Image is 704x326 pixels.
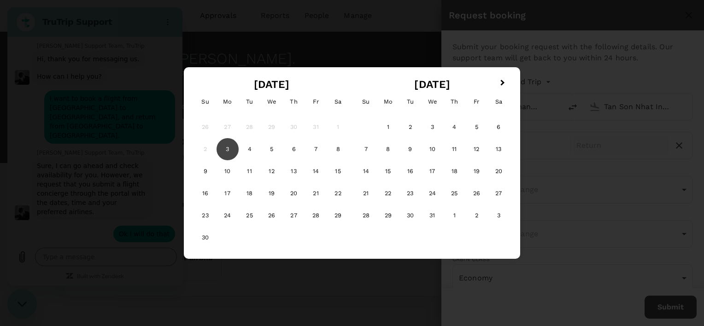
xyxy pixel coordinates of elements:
[261,182,283,204] div: Choose Wednesday, November 19th, 2025
[377,204,399,227] div: Choose Monday, December 29th, 2025
[305,204,327,227] div: Choose Friday, November 28th, 2025
[399,204,421,227] div: Choose Tuesday, December 30th, 2025
[465,116,487,138] div: Choose Friday, December 5th, 2025
[151,6,170,24] button: Options menu
[194,138,217,160] div: Not available Sunday, November 2nd, 2025
[194,227,217,249] div: Choose Sunday, November 30th, 2025
[399,138,421,160] div: Choose Tuesday, December 9th, 2025
[194,160,217,182] div: Choose Sunday, November 9th, 2025
[239,116,261,138] div: Not available Tuesday, October 28th, 2025
[217,204,239,227] div: Choose Monday, November 24th, 2025
[305,138,327,160] div: Choose Friday, November 7th, 2025
[355,182,377,204] div: Choose Sunday, December 21st, 2025
[421,204,443,227] div: Choose Wednesday, December 31st, 2025
[465,138,487,160] div: Choose Friday, December 12th, 2025
[327,204,349,227] div: Choose Saturday, November 29th, 2025
[305,160,327,182] div: Choose Friday, November 14th, 2025
[239,182,261,204] div: Choose Tuesday, November 18th, 2025
[217,116,239,138] div: Not available Monday, October 27th, 2025
[305,116,327,138] div: Not available Friday, October 31st, 2025
[355,160,377,182] div: Choose Sunday, December 14th, 2025
[355,204,377,227] div: Choose Sunday, December 28th, 2025
[327,91,349,113] div: Saturday
[261,138,283,160] div: Choose Wednesday, November 5th, 2025
[261,116,283,138] div: Not available Wednesday, October 29th, 2025
[39,83,166,136] span: I want to book a flight from [GEOGRAPHIC_DATA] to [GEOGRAPHIC_DATA], and return from [GEOGRAPHIC_...
[217,138,239,160] div: Choose Monday, November 3rd, 2025
[327,182,349,204] div: Choose Saturday, November 22nd, 2025
[443,138,465,160] div: Choose Thursday, December 11th, 2025
[261,91,283,113] div: Wednesday
[194,182,217,204] div: Choose Sunday, November 16th, 2025
[6,240,24,259] button: Upload file
[352,78,513,91] h2: [DATE]
[29,142,175,149] p: [PERSON_NAME] Support Team, TruTrip
[399,91,421,113] div: Tuesday
[305,182,327,204] div: Choose Friday, November 21st, 2025
[261,160,283,182] div: Choose Wednesday, November 12th, 2025
[443,182,465,204] div: Choose Thursday, December 25th, 2025
[35,9,147,20] h2: TruTrip Support
[70,267,117,273] a: Built with Zendesk: Visit the Zendesk website in a new tab
[399,182,421,204] div: Choose Tuesday, December 23rd, 2025
[421,138,443,160] div: Choose Wednesday, December 10th, 2025
[496,76,511,91] button: Next Month
[399,160,421,182] div: Choose Tuesday, December 16th, 2025
[443,204,465,227] div: Choose Thursday, January 1st, 2026
[421,160,443,182] div: Choose Wednesday, December 17th, 2025
[377,116,399,138] div: Choose Monday, December 1st, 2025
[327,116,349,138] div: Not available Saturday, November 1st, 2025
[443,91,465,113] div: Thursday
[487,204,510,227] div: Choose Saturday, January 3rd, 2026
[217,160,239,182] div: Choose Monday, November 10th, 2025
[283,116,305,138] div: Not available Thursday, October 30th, 2025
[305,91,327,113] div: Friday
[108,218,166,235] span: Ok I will do that
[421,91,443,113] div: Wednesday
[239,160,261,182] div: Choose Tuesday, November 11th, 2025
[421,182,443,204] div: Choose Wednesday, December 24th, 2025
[443,160,465,182] div: Choose Thursday, December 18th, 2025
[29,35,175,42] p: [PERSON_NAME] Support Team, TruTrip
[377,138,399,160] div: Choose Monday, December 8th, 2025
[239,204,261,227] div: Choose Tuesday, November 25th, 2025
[355,116,510,227] div: Month December, 2025
[487,160,510,182] div: Choose Saturday, December 20th, 2025
[355,91,377,113] div: Sunday
[443,116,465,138] div: Choose Thursday, December 4th, 2025
[191,78,352,91] h2: [DATE]
[465,204,487,227] div: Choose Friday, January 2nd, 2026
[327,138,349,160] div: Choose Saturday, November 8th, 2025
[355,138,377,160] div: Choose Sunday, December 7th, 2025
[194,204,217,227] div: Choose Sunday, November 23rd, 2025
[194,116,217,138] div: Not available Sunday, October 26th, 2025
[26,150,144,213] span: Sure, I can go ahead and check availability for you. However, we request that you submit a flight...
[487,138,510,160] div: Choose Saturday, December 13th, 2025
[465,182,487,204] div: Choose Friday, December 26th, 2025
[239,91,261,113] div: Tuesday
[421,116,443,138] div: Choose Wednesday, December 3rd, 2025
[217,91,239,113] div: Monday
[377,91,399,113] div: Monday
[261,204,283,227] div: Choose Wednesday, November 26th, 2025
[465,160,487,182] div: Choose Friday, December 19th, 2025
[283,182,305,204] div: Choose Thursday, November 20th, 2025
[487,182,510,204] div: Choose Saturday, December 27th, 2025
[283,138,305,160] div: Choose Thursday, November 6th, 2025
[194,91,217,113] div: Sunday
[26,61,98,77] span: How can I help you?
[283,91,305,113] div: Thursday
[399,116,421,138] div: Choose Tuesday, December 2nd, 2025
[327,160,349,182] div: Choose Saturday, November 15th, 2025
[217,182,239,204] div: Choose Monday, November 17th, 2025
[239,138,261,160] div: Choose Tuesday, November 4th, 2025
[377,182,399,204] div: Choose Monday, December 22nd, 2025
[487,116,510,138] div: Choose Saturday, December 6th, 2025
[487,91,510,113] div: Saturday
[26,43,136,60] span: Hi, thank you for messaging us.
[377,160,399,182] div: Choose Monday, December 15th, 2025
[283,160,305,182] div: Choose Thursday, November 13th, 2025
[194,116,349,249] div: Month November, 2025
[283,204,305,227] div: Choose Thursday, November 27th, 2025
[465,91,487,113] div: Friday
